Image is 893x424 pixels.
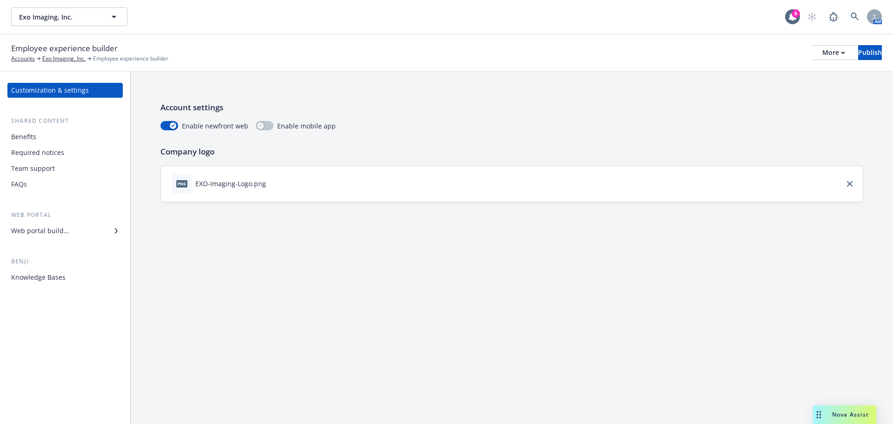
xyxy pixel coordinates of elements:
[803,7,821,26] a: Start snowing
[11,54,35,63] a: Accounts
[11,7,127,26] button: Exo Imaging, Inc.
[7,161,123,176] a: Team support
[832,411,869,418] span: Nova Assist
[42,54,86,63] a: Exo Imaging, Inc.
[11,145,64,160] div: Required notices
[176,180,187,187] span: png
[11,223,69,238] div: Web portal builder
[811,45,856,60] button: More
[844,178,855,189] a: close
[813,405,876,424] button: Nova Assist
[7,145,123,160] a: Required notices
[822,46,845,60] div: More
[19,12,100,22] span: Exo Imaging, Inc.
[182,121,248,131] span: Enable newfront web
[11,177,27,192] div: FAQs
[813,405,825,424] div: Drag to move
[7,83,123,98] a: Customization & settings
[7,270,123,285] a: Knowledge Bases
[7,257,123,266] div: Benji
[160,146,863,158] p: Company logo
[846,7,864,26] a: Search
[195,179,266,188] div: EXO-Imaging-Logo.png
[277,121,336,131] span: Enable mobile app
[11,42,118,54] span: Employee experience builder
[7,210,123,220] div: Web portal
[7,129,123,144] a: Benefits
[824,7,843,26] a: Report a Bug
[160,101,863,114] p: Account settings
[858,46,882,60] div: Publish
[858,45,882,60] button: Publish
[93,54,168,63] span: Employee experience builder
[7,223,123,238] a: Web portal builder
[11,83,89,98] div: Customization & settings
[7,177,123,192] a: FAQs
[11,129,36,144] div: Benefits
[270,179,277,188] button: download file
[11,270,66,285] div: Knowledge Bases
[792,9,800,18] div: 8
[7,116,123,126] div: Shared content
[11,161,55,176] div: Team support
